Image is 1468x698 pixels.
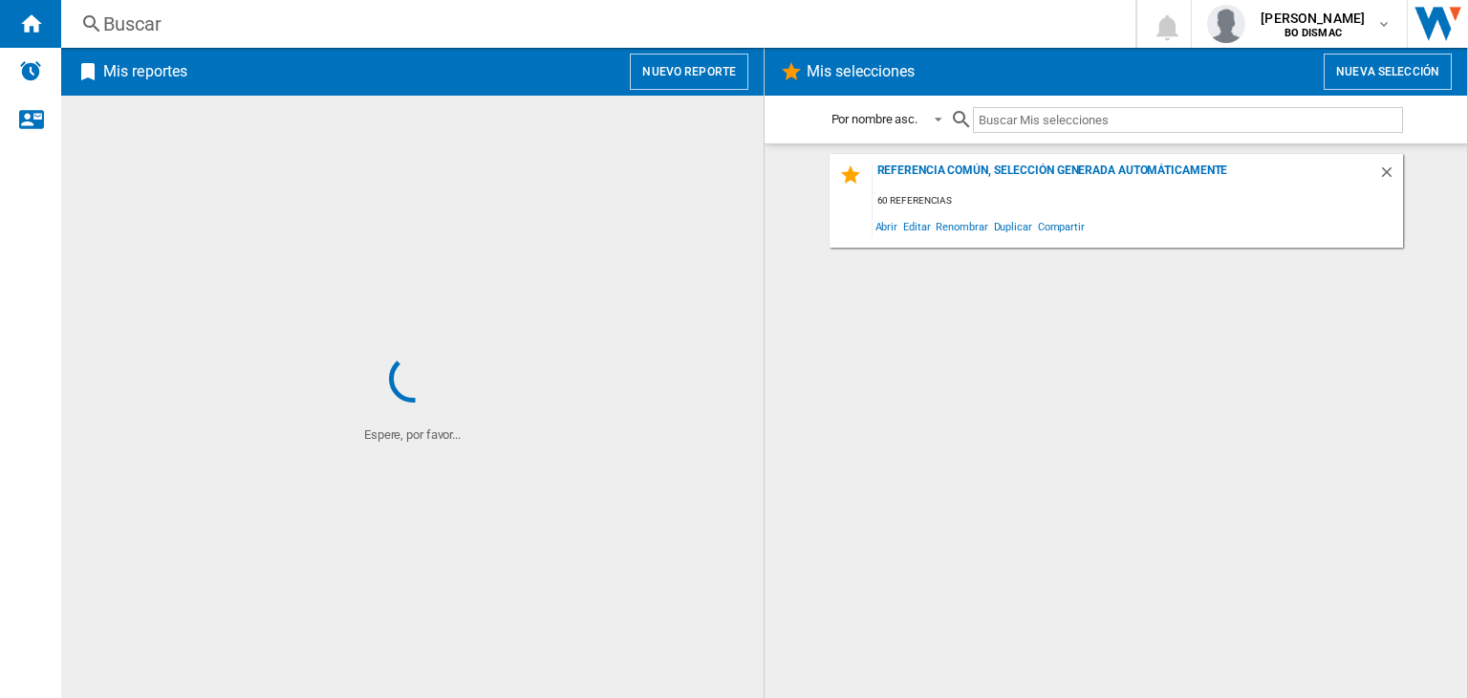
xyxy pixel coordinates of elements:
[803,54,919,90] h2: Mis selecciones
[933,213,990,239] span: Renombrar
[991,213,1035,239] span: Duplicar
[103,11,1086,37] div: Buscar
[364,427,461,442] ng-transclude: Espere, por favor...
[1207,5,1245,43] img: profile.jpg
[831,112,918,126] div: Por nombre asc.
[99,54,191,90] h2: Mis reportes
[1035,213,1088,239] span: Compartir
[1378,164,1403,189] div: Borrar
[1284,27,1342,39] b: BO DISMAC
[873,164,1378,189] div: Referencia común, selección generada automáticamente
[1324,54,1452,90] button: Nueva selección
[900,213,933,239] span: Editar
[873,189,1403,213] div: 60 referencias
[873,213,901,239] span: Abrir
[1261,9,1365,28] span: [PERSON_NAME]
[630,54,748,90] button: Nuevo reporte
[19,59,42,82] img: alerts-logo.svg
[973,107,1402,133] input: Buscar Mis selecciones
